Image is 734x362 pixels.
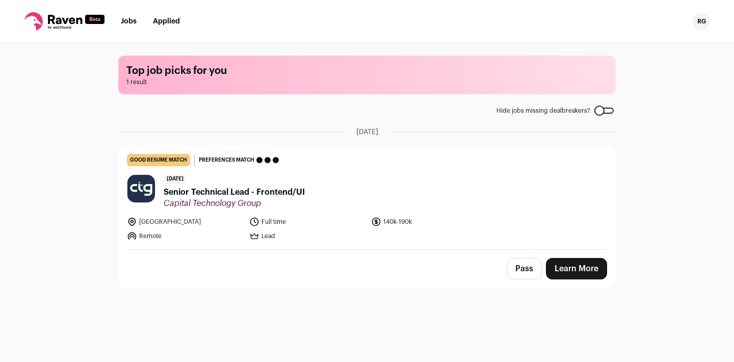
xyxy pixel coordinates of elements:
a: Learn More [546,258,607,279]
span: Hide jobs missing dealbreakers? [496,107,590,115]
div: good resume match [127,154,190,166]
button: Open dropdown [693,13,710,30]
li: Full time [249,217,365,227]
span: [DATE] [164,174,187,184]
span: Capital Technology Group [164,198,305,209]
span: [DATE] [356,127,378,137]
span: 1 result [126,78,608,86]
li: Remote [127,231,243,241]
span: Preferences match [199,155,254,165]
a: good resume match Preferences match [DATE] Senior Technical Lead - Frontend/UI Capital Technology... [119,146,615,249]
button: Pass [507,258,542,279]
a: Applied [153,18,180,25]
div: RG [693,13,710,30]
img: 3ca2212518574c62b6d2f6881bf2cd29ac78fc2858d1af711d14052e63536cf4.jpg [127,175,155,202]
li: [GEOGRAPHIC_DATA] [127,217,243,227]
li: Lead [249,231,365,241]
a: Jobs [121,18,137,25]
h1: Top job picks for you [126,64,608,78]
span: Senior Technical Lead - Frontend/UI [164,186,305,198]
li: 140k-190k [371,217,487,227]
